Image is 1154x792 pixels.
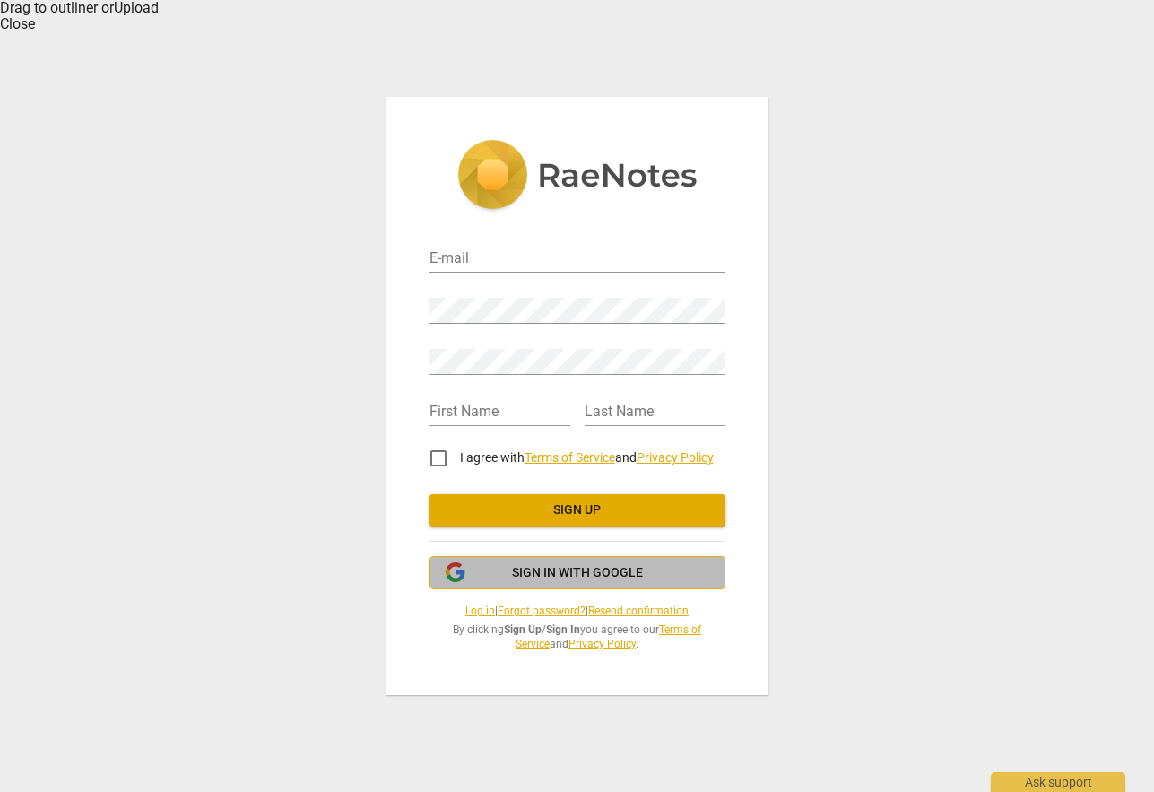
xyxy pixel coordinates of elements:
[637,450,714,465] a: Privacy Policy
[512,564,643,582] span: Sign in with Google
[546,623,580,636] b: Sign In
[429,622,725,652] span: By clicking / you agree to our and .
[465,605,495,617] a: Log in
[568,638,636,650] a: Privacy Policy
[429,494,725,527] button: Sign up
[504,623,542,636] b: Sign Up
[991,772,1125,792] div: Ask support
[429,604,725,619] span: | |
[588,605,689,617] a: Resend confirmation
[444,501,711,519] span: Sign up
[457,140,698,213] img: 5ac2273c67554f335776073100b6d88f.svg
[498,605,586,617] a: Forgot password?
[525,450,615,465] a: Terms of Service
[460,450,714,465] span: I agree with and
[429,556,725,590] button: Sign in with Google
